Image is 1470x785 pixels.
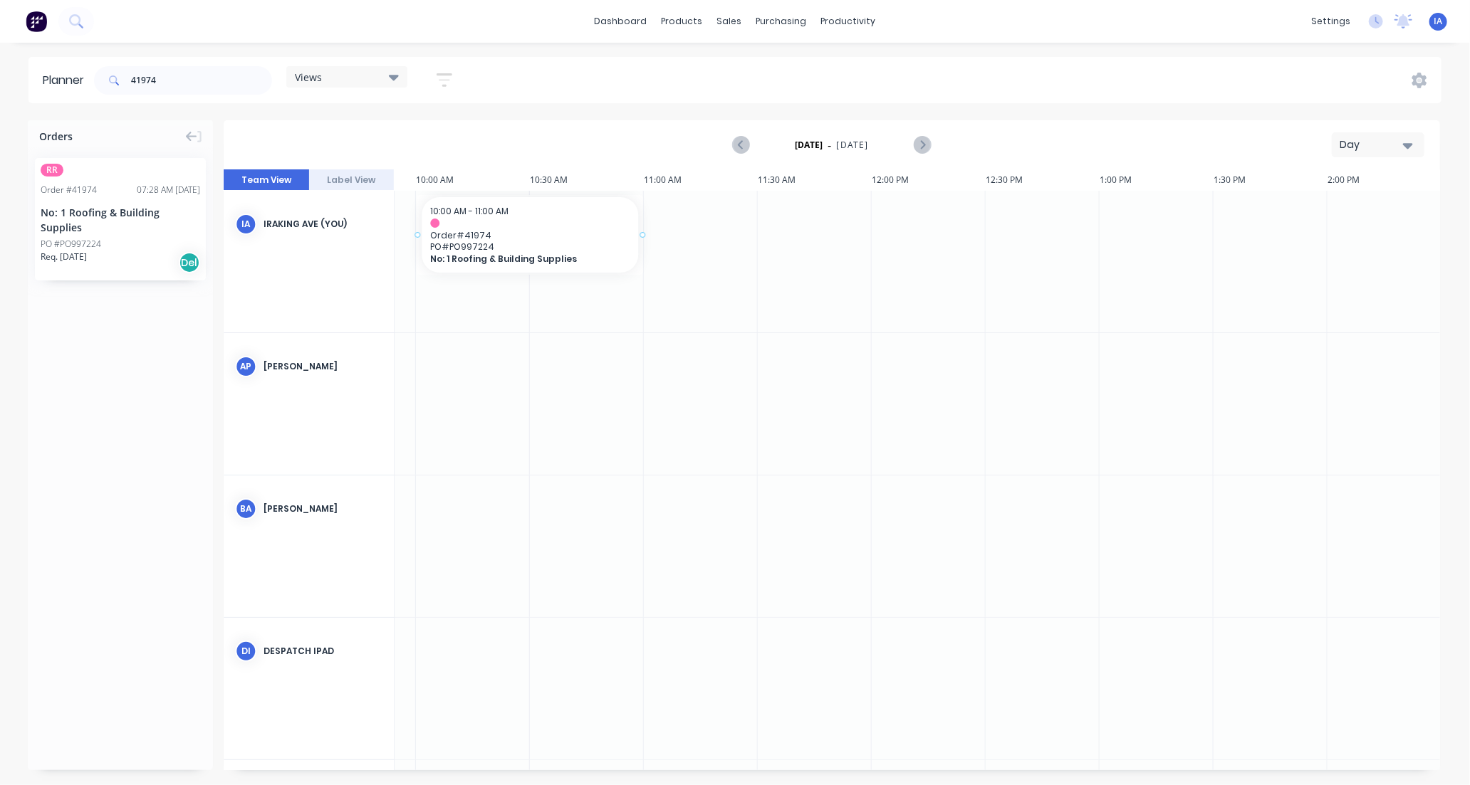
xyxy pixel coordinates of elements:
div: IA [235,214,256,235]
div: Iraking Ave (You) [264,218,382,231]
input: Search for orders... [131,66,272,95]
button: Next page [914,136,930,154]
button: Label View [309,169,395,191]
span: [DATE] [837,139,869,152]
span: RR [41,164,63,177]
img: Factory [26,11,47,32]
div: 10:00 AM [416,169,530,191]
div: 11:30 AM [758,169,872,191]
span: Views [295,70,322,85]
div: 12:30 PM [986,169,1100,191]
div: sales [710,11,749,32]
button: Day [1332,132,1424,157]
button: Previous page [734,136,750,154]
div: Order # 41974 [41,184,97,196]
div: 07:28 AM [DATE] [137,184,200,196]
div: [PERSON_NAME] [264,360,382,373]
strong: [DATE] [795,139,823,152]
a: dashboard [588,11,655,32]
div: [PERSON_NAME] [264,502,382,515]
div: Despatch Ipad [264,645,382,658]
span: IA [1434,15,1443,28]
div: 12:00 PM [872,169,986,191]
div: Day [1340,137,1405,152]
span: Req. [DATE] [41,251,87,263]
div: Planner [43,72,91,89]
div: 2:00 PM [1328,169,1442,191]
button: Team View [224,169,309,191]
div: AP [235,356,256,377]
div: No: 1 Roofing & Building Supplies [41,205,200,235]
div: BA [235,498,256,520]
div: PO #PO997224 [41,238,101,251]
div: DI [235,641,256,662]
div: products [655,11,710,32]
span: - [828,137,832,154]
div: Del [179,252,200,273]
div: 10:30 AM [530,169,644,191]
div: 11:00 AM [644,169,758,191]
div: 1:30 PM [1214,169,1328,191]
div: 1:00 PM [1100,169,1214,191]
div: purchasing [749,11,814,32]
span: Orders [39,129,73,144]
div: settings [1304,11,1357,32]
div: productivity [814,11,883,32]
